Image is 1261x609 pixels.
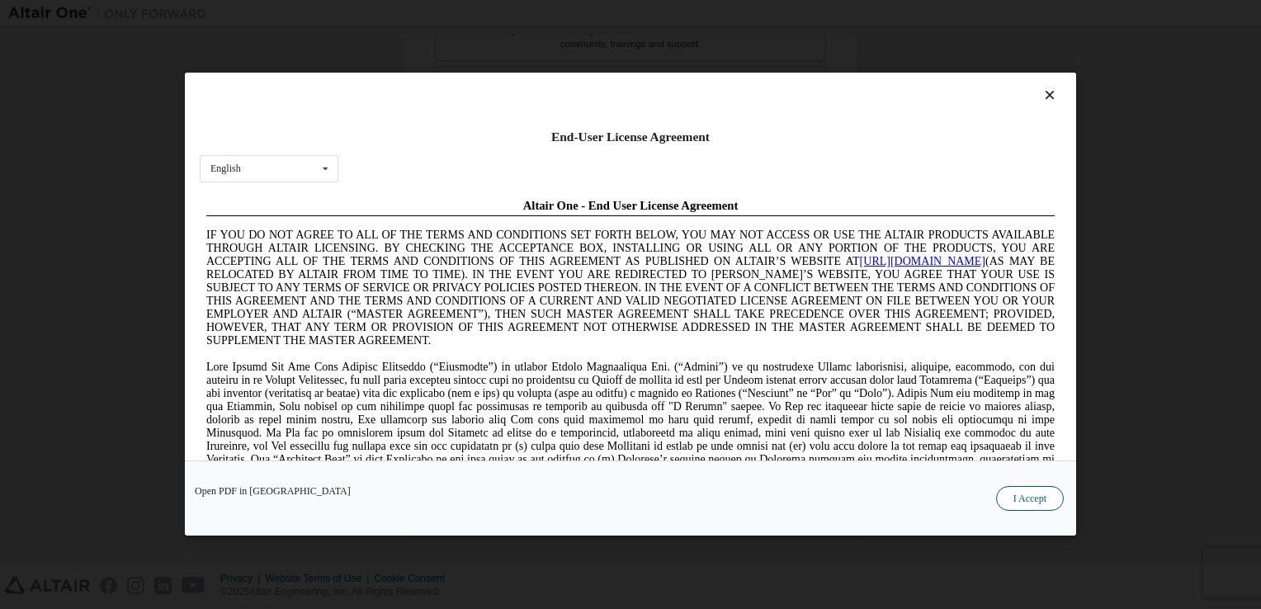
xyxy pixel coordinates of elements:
span: IF YOU DO NOT AGREE TO ALL OF THE TERMS AND CONDITIONS SET FORTH BELOW, YOU MAY NOT ACCESS OR USE... [7,36,855,154]
div: English [210,164,241,174]
div: End-User License Agreement [200,129,1061,145]
span: Lore Ipsumd Sit Ame Cons Adipisc Elitseddo (“Eiusmodte”) in utlabor Etdolo Magnaaliqua Eni. (“Adm... [7,168,855,286]
span: Altair One - End User License Agreement [324,7,539,20]
a: Open PDF in [GEOGRAPHIC_DATA] [195,487,351,497]
button: I Accept [996,487,1064,512]
a: [URL][DOMAIN_NAME] [660,63,786,75]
